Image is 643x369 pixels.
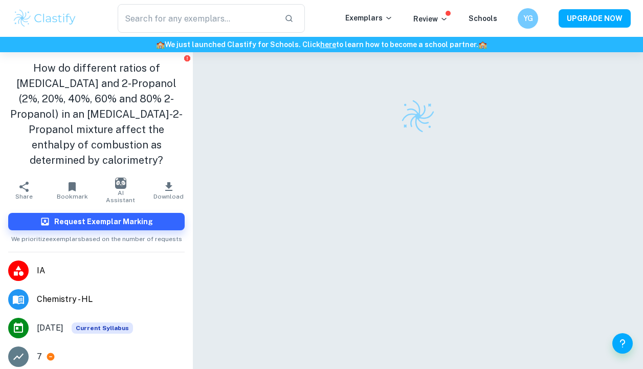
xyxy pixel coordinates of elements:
div: This exemplar is based on the current syllabus. Feel free to refer to it for inspiration/ideas wh... [72,322,133,334]
button: YG [518,8,538,29]
h6: YG [522,13,534,24]
span: [DATE] [37,322,63,334]
a: here [320,40,336,49]
img: AI Assistant [115,178,126,189]
span: IA [37,265,185,277]
span: Chemistry - HL [37,293,185,306]
p: 7 [37,351,42,363]
h1: How do different ratios of [MEDICAL_DATA] and 2-Propanol (2%, 20%, 40%, 60% and 80% 2-Propanol) i... [8,60,185,168]
img: Clastify logo [400,98,436,134]
button: UPGRADE NOW [559,9,631,28]
input: Search for any exemplars... [118,4,277,33]
span: Download [153,193,184,200]
button: Request Exemplar Marking [8,213,185,230]
button: Report issue [183,54,191,62]
span: We prioritize exemplars based on the number of requests [11,230,182,244]
p: Review [413,13,448,25]
span: 🏫 [156,40,165,49]
span: Bookmark [57,193,88,200]
span: Share [15,193,33,200]
span: 🏫 [478,40,487,49]
a: Schools [469,14,497,23]
img: Clastify logo [12,8,77,29]
button: Help and Feedback [612,333,633,354]
button: Download [145,176,193,205]
button: Bookmark [48,176,96,205]
span: AI Assistant [103,189,139,204]
span: Current Syllabus [72,322,133,334]
p: Exemplars [345,12,393,24]
h6: We just launched Clastify for Schools. Click to learn how to become a school partner. [2,39,641,50]
h6: Request Exemplar Marking [54,216,153,227]
button: AI Assistant [97,176,145,205]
